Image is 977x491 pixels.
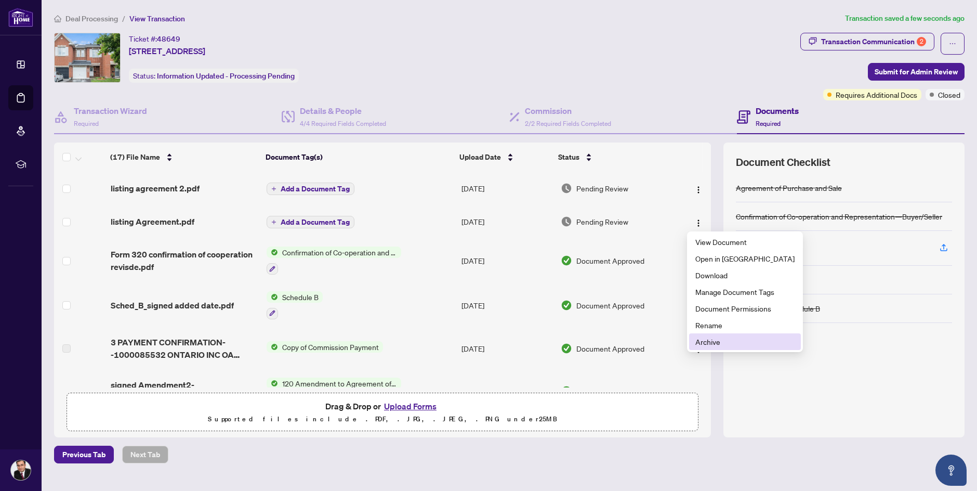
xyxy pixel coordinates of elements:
[11,460,31,480] img: Profile Icon
[736,211,942,222] div: Confirmation of Co-operation and Representation—Buyer/Seller
[576,300,644,311] span: Document Approved
[300,105,386,117] h4: Details & People
[271,186,276,191] span: plus
[525,120,611,127] span: 2/2 Required Fields Completed
[267,247,401,275] button: Status IconConfirmation of Co-operation and Representation—Buyer/Seller
[74,120,99,127] span: Required
[111,182,200,195] span: listing agreement 2.pdf
[267,183,354,195] button: Add a Document Tag
[868,63,965,81] button: Submit for Admin Review
[694,219,703,227] img: Logo
[938,89,960,100] span: Closed
[267,291,323,319] button: Status IconSchedule B
[695,336,795,347] span: Archive
[756,105,799,117] h4: Documents
[457,369,557,414] td: [DATE]
[756,120,781,127] span: Required
[455,143,554,172] th: Upload Date
[278,291,323,303] span: Schedule B
[690,213,707,230] button: Logo
[736,182,842,193] div: Agreement of Purchase and Sale
[576,343,644,354] span: Document Approved
[267,291,278,303] img: Status Icon
[558,151,579,163] span: Status
[736,155,830,170] span: Document Checklist
[111,215,194,228] span: listing Agreement.pdf
[576,385,644,397] span: Document Approved
[67,393,698,432] span: Drag & Drop orUpload FormsSupported files include .PDF, .JPG, .JPEG, .PNG under25MB
[561,343,572,354] img: Document Status
[457,283,557,328] td: [DATE]
[271,219,276,225] span: plus
[836,89,917,100] span: Requires Additional Docs
[576,216,628,227] span: Pending Review
[917,37,926,46] div: 2
[525,105,611,117] h4: Commission
[949,40,956,47] span: ellipsis
[576,183,628,194] span: Pending Review
[457,205,557,238] td: [DATE]
[695,253,795,264] span: Open in [GEOGRAPHIC_DATA]
[122,446,168,463] button: Next Tab
[576,255,644,266] span: Document Approved
[111,379,258,404] span: signed Amendment2-Completion_Date_rev.pdf
[695,286,795,298] span: Manage Document Tags
[267,341,383,353] button: Status IconCopy of Commission Payment
[554,143,674,172] th: Status
[821,33,926,50] div: Transaction Communication
[694,186,703,194] img: Logo
[261,143,455,172] th: Document Tag(s)
[695,269,795,281] span: Download
[457,238,557,283] td: [DATE]
[845,12,965,24] article: Transaction saved a few seconds ago
[935,455,967,486] button: Open asap
[267,378,401,406] button: Status Icon120 Amendment to Agreement of Purchase and Sale
[381,399,440,413] button: Upload Forms
[111,336,258,361] span: 3 PAYMENT CONFIRMATION--1000085532 ONTARIO INC OA RIGHT AT.pdf
[129,14,185,23] span: View Transaction
[278,378,401,389] span: 120 Amendment to Agreement of Purchase and Sale
[73,413,692,425] p: Supported files include .PDF, .JPG, .JPEG, .PNG under 25 MB
[54,15,61,22] span: home
[278,341,383,353] span: Copy of Commission Payment
[695,236,795,248] span: View Document
[267,341,278,353] img: Status Icon
[267,215,354,229] button: Add a Document Tag
[325,399,440,413] span: Drag & Drop or
[110,151,160,163] span: (17) File Name
[300,120,386,127] span: 4/4 Required Fields Completed
[457,172,557,205] td: [DATE]
[111,299,234,312] span: Sched_B_signed added date.pdf
[281,218,350,226] span: Add a Document Tag
[459,151,501,163] span: Upload Date
[267,247,278,258] img: Status Icon
[54,446,114,463] button: Previous Tab
[561,300,572,311] img: Document Status
[129,45,205,57] span: [STREET_ADDRESS]
[561,216,572,227] img: Document Status
[55,33,120,82] img: IMG-X12220431_1.jpg
[62,446,105,463] span: Previous Tab
[875,63,958,80] span: Submit for Admin Review
[690,383,707,399] button: Logo
[267,378,278,389] img: Status Icon
[65,14,118,23] span: Deal Processing
[129,69,299,83] div: Status:
[267,216,354,228] button: Add a Document Tag
[129,33,180,45] div: Ticket #:
[457,328,557,369] td: [DATE]
[8,8,33,27] img: logo
[157,71,295,81] span: Information Updated - Processing Pending
[561,385,572,397] img: Document Status
[561,255,572,266] img: Document Status
[690,180,707,197] button: Logo
[74,105,147,117] h4: Transaction Wizard
[111,248,258,273] span: Form 320 confirmation of cooperation revisde.pdf
[157,34,180,44] span: 48649
[695,303,795,314] span: Document Permissions
[122,12,125,24] li: /
[561,183,572,194] img: Document Status
[800,33,934,50] button: Transaction Communication2
[281,185,350,192] span: Add a Document Tag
